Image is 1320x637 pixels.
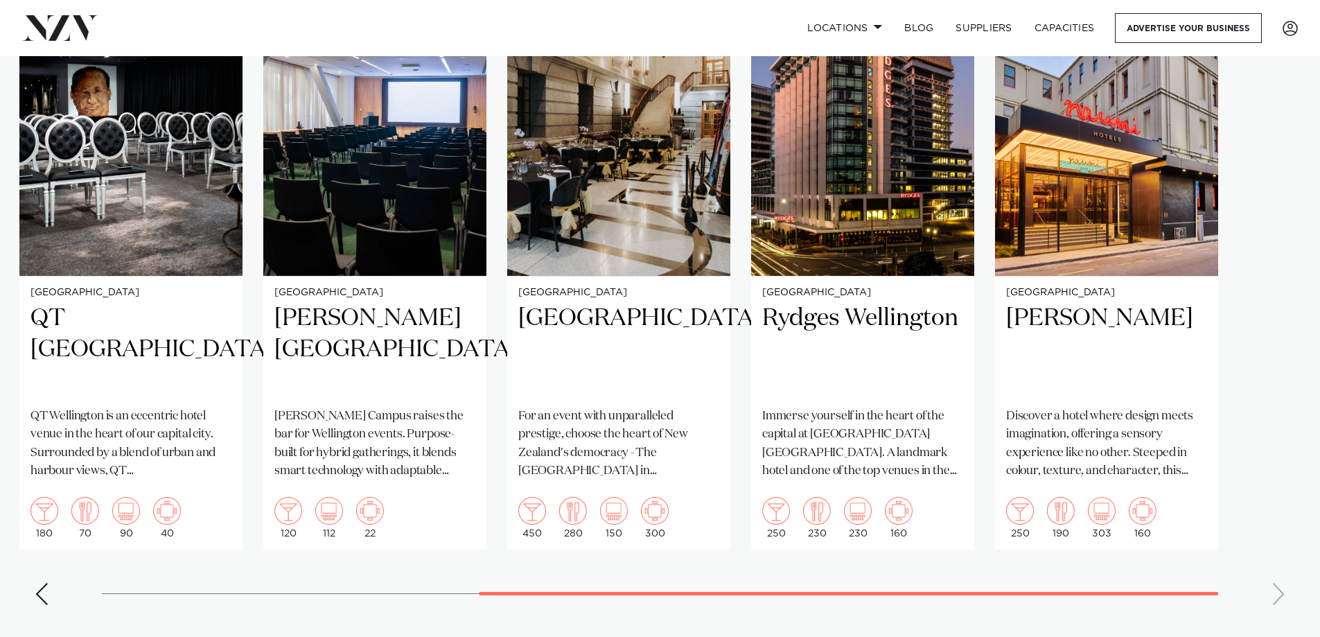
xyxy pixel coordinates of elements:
img: dining.png [71,497,99,525]
img: meeting.png [641,497,669,525]
p: Immerse yourself in the heart of the capital at [GEOGRAPHIC_DATA] [GEOGRAPHIC_DATA]. A landmark h... [762,408,963,480]
img: meeting.png [153,497,181,525]
img: theatre.png [600,497,628,525]
small: [GEOGRAPHIC_DATA] [1006,288,1207,298]
div: 450 [518,497,546,539]
a: Capacities [1023,13,1106,43]
div: 250 [1006,497,1034,539]
div: 303 [1088,497,1116,539]
img: dining.png [559,497,587,525]
div: 160 [1129,497,1156,539]
div: 180 [30,497,58,539]
div: 22 [356,497,384,539]
div: 230 [844,497,872,539]
a: SUPPLIERS [944,13,1023,43]
div: 90 [112,497,140,539]
div: 40 [153,497,181,539]
img: nzv-logo.png [22,15,98,40]
img: theatre.png [844,497,872,525]
a: Advertise your business [1115,13,1262,43]
div: 70 [71,497,99,539]
img: theatre.png [315,497,343,525]
div: 230 [803,497,831,539]
img: cocktail.png [1006,497,1034,525]
img: dining.png [803,497,831,525]
small: [GEOGRAPHIC_DATA] [518,288,719,298]
img: theatre.png [112,497,140,525]
h2: [GEOGRAPHIC_DATA] [518,303,719,396]
div: 160 [885,497,913,539]
a: BLOG [893,13,944,43]
div: 300 [641,497,669,539]
h2: QT [GEOGRAPHIC_DATA] [30,303,231,396]
div: 112 [315,497,343,539]
img: cocktail.png [274,497,302,525]
small: [GEOGRAPHIC_DATA] [762,288,963,298]
p: For an event with unparalleled prestige, choose the heart of New Zealand's democracy - The [GEOGR... [518,408,719,480]
div: 150 [600,497,628,539]
small: [GEOGRAPHIC_DATA] [274,288,475,298]
img: cocktail.png [30,497,58,525]
div: 120 [274,497,302,539]
img: theatre.png [1088,497,1116,525]
h2: [PERSON_NAME][GEOGRAPHIC_DATA] [274,303,475,396]
img: cocktail.png [518,497,546,525]
small: [GEOGRAPHIC_DATA] [30,288,231,298]
div: 190 [1047,497,1075,539]
img: meeting.png [356,497,384,525]
img: dining.png [1047,497,1075,525]
img: cocktail.png [762,497,790,525]
p: Discover a hotel where design meets imagination, offering a sensory experience like no other. Ste... [1006,408,1207,480]
a: Locations [796,13,893,43]
div: 280 [559,497,587,539]
h2: [PERSON_NAME] [1006,303,1207,396]
p: [PERSON_NAME] Campus raises the bar for Wellington events. Purpose-built for hybrid gatherings, i... [274,408,475,480]
div: 250 [762,497,790,539]
img: meeting.png [1129,497,1156,525]
p: QT Wellington is an eccentric hotel venue in the heart of our capital city. Surrounded by a blend... [30,408,231,480]
img: meeting.png [885,497,913,525]
h2: Rydges Wellington [762,303,963,396]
